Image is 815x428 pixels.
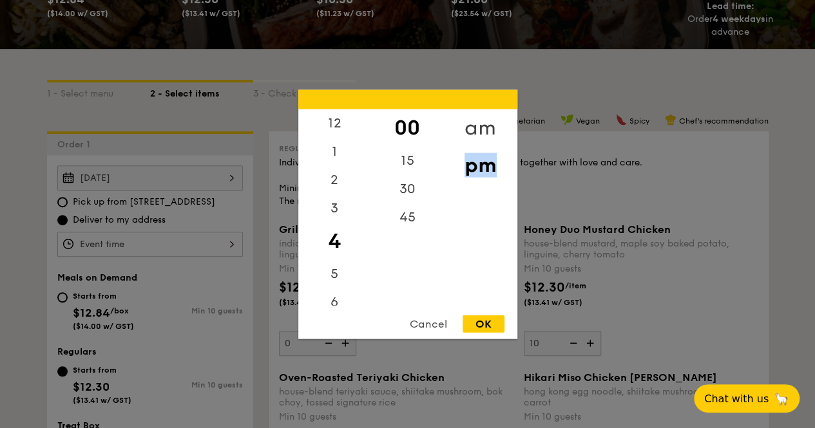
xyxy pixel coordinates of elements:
div: am [444,109,517,146]
div: 30 [371,174,444,203]
span: Chat with us [704,393,769,405]
div: 15 [371,146,444,174]
span: 🦙 [774,391,789,406]
button: Chat with us🦙 [694,384,800,413]
div: 45 [371,203,444,231]
div: pm [444,146,517,183]
div: Cancel [397,315,460,332]
div: OK [463,315,504,332]
div: 3 [298,194,371,222]
div: 2 [298,165,371,194]
div: 12 [298,109,371,137]
div: 4 [298,222,371,259]
div: 1 [298,137,371,165]
div: 6 [298,288,371,316]
div: 5 [298,259,371,288]
div: 00 [371,109,444,146]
